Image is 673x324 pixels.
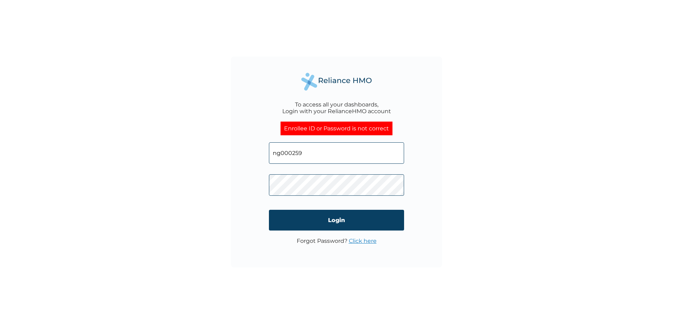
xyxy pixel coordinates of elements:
img: Reliance Health's Logo [301,73,372,91]
div: To access all your dashboards, Login with your RelianceHMO account [282,101,391,115]
input: Login [269,210,404,231]
p: Forgot Password? [297,238,377,244]
a: Click here [349,238,377,244]
input: Email address or HMO ID [269,142,404,164]
div: Enrollee ID or Password is not correct [281,122,392,135]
